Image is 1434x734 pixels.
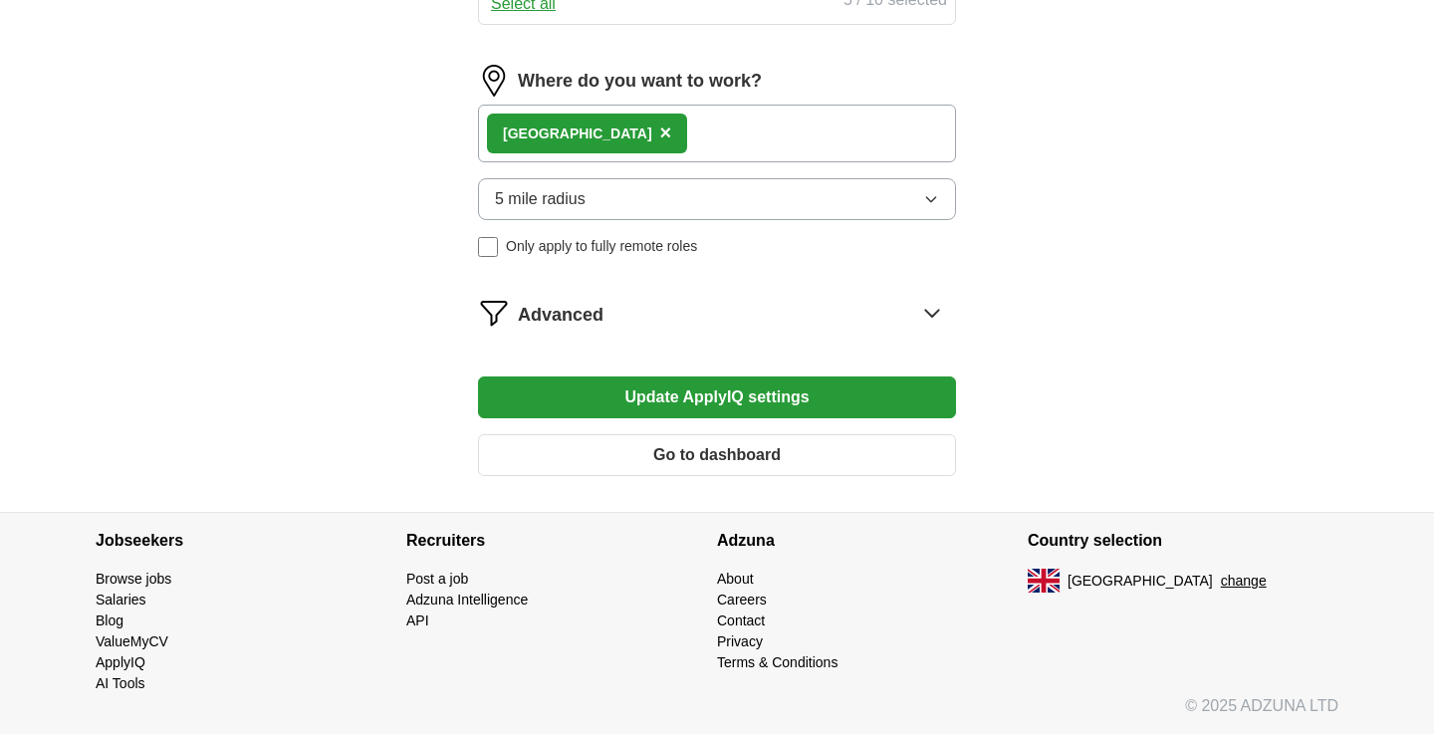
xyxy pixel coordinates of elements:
[1221,571,1267,592] button: change
[478,237,498,257] input: Only apply to fully remote roles
[406,612,429,628] a: API
[503,123,652,144] div: [GEOGRAPHIC_DATA]
[406,592,528,608] a: Adzuna Intelligence
[96,612,123,628] a: Blog
[660,122,672,143] span: ×
[478,65,510,97] img: location.png
[717,654,837,670] a: Terms & Conditions
[717,633,763,649] a: Privacy
[96,633,168,649] a: ValueMyCV
[96,571,171,587] a: Browse jobs
[478,376,956,418] button: Update ApplyIQ settings
[406,571,468,587] a: Post a job
[478,178,956,220] button: 5 mile radius
[518,302,603,329] span: Advanced
[1028,569,1060,593] img: UK flag
[478,297,510,329] img: filter
[506,236,697,257] span: Only apply to fully remote roles
[518,68,762,95] label: Where do you want to work?
[717,612,765,628] a: Contact
[717,571,754,587] a: About
[80,694,1354,734] div: © 2025 ADZUNA LTD
[96,654,145,670] a: ApplyIQ
[1028,513,1338,569] h4: Country selection
[1068,571,1213,592] span: [GEOGRAPHIC_DATA]
[96,592,146,608] a: Salaries
[717,592,767,608] a: Careers
[96,675,145,691] a: AI Tools
[478,434,956,476] button: Go to dashboard
[495,187,586,211] span: 5 mile radius
[660,119,672,148] button: ×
